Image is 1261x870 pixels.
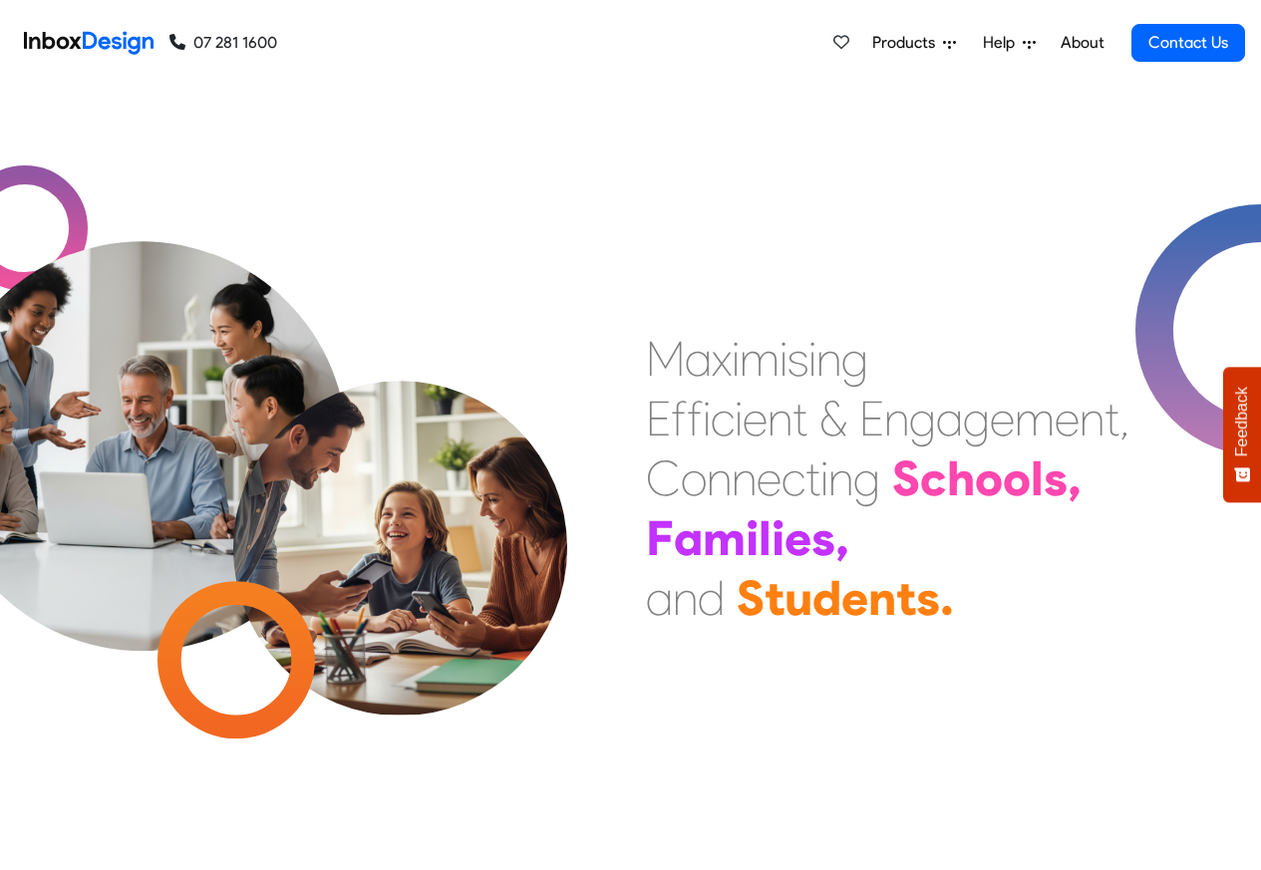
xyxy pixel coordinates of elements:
div: o [975,448,1003,508]
div: a [936,389,963,448]
div: e [841,568,868,628]
div: i [772,508,785,568]
div: , [835,508,849,568]
div: t [1104,389,1119,448]
div: n [828,448,853,508]
div: f [687,389,703,448]
div: o [681,448,707,508]
div: m [740,329,780,389]
div: F [646,508,674,568]
div: n [732,448,757,508]
span: Feedback [1233,387,1251,456]
div: i [703,389,711,448]
div: i [820,448,828,508]
div: d [698,568,725,628]
div: t [896,568,916,628]
div: x [712,329,732,389]
a: Products [864,23,964,63]
div: n [707,448,732,508]
div: S [737,568,765,628]
div: s [916,568,940,628]
div: g [853,448,880,508]
a: Contact Us [1131,24,1245,62]
div: i [808,329,816,389]
div: i [735,389,743,448]
div: l [1031,448,1044,508]
div: e [1055,389,1080,448]
div: , [1068,448,1082,508]
div: Maximising Efficient & Engagement, Connecting Schools, Families, and Students. [646,329,1129,628]
div: u [785,568,812,628]
div: i [746,508,759,568]
div: s [788,329,808,389]
a: About [1055,23,1109,63]
div: C [646,448,681,508]
div: , [1119,389,1129,448]
div: E [859,389,884,448]
div: e [990,389,1015,448]
div: f [671,389,687,448]
div: & [819,389,847,448]
div: i [732,329,740,389]
div: g [963,389,990,448]
div: i [780,329,788,389]
div: E [646,389,671,448]
div: g [841,329,868,389]
div: t [805,448,820,508]
div: a [674,508,703,568]
span: Help [983,31,1023,55]
div: c [920,448,947,508]
div: n [868,568,896,628]
div: h [947,448,975,508]
img: parents_with_child.png [191,298,609,716]
div: o [1003,448,1031,508]
div: n [1080,389,1104,448]
div: n [816,329,841,389]
div: m [703,508,746,568]
div: e [743,389,768,448]
div: l [759,508,772,568]
a: 07 281 1600 [169,31,277,55]
div: s [1044,448,1068,508]
div: t [765,568,785,628]
div: e [785,508,811,568]
div: a [685,329,712,389]
div: n [884,389,909,448]
div: n [673,568,698,628]
div: . [940,568,954,628]
div: g [909,389,936,448]
button: Feedback - Show survey [1223,367,1261,502]
div: d [812,568,841,628]
a: Help [975,23,1044,63]
div: M [646,329,685,389]
div: a [646,568,673,628]
div: e [757,448,782,508]
div: t [792,389,807,448]
div: m [1015,389,1055,448]
span: Products [872,31,943,55]
div: s [811,508,835,568]
div: S [892,448,920,508]
div: c [711,389,735,448]
div: c [782,448,805,508]
div: n [768,389,792,448]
